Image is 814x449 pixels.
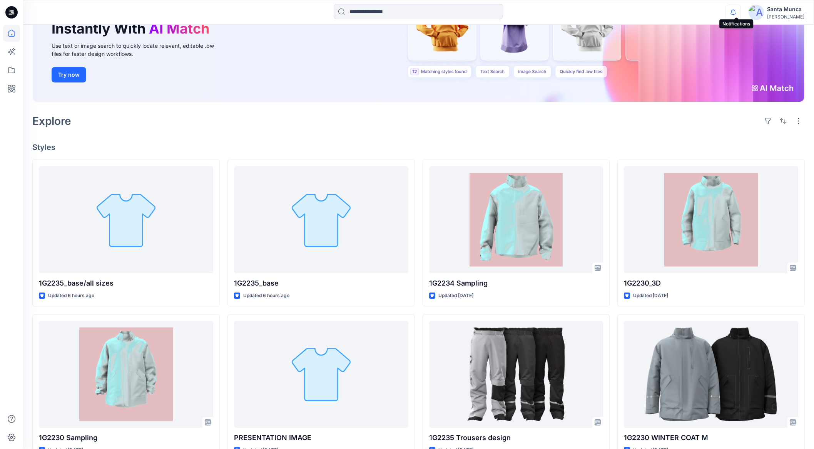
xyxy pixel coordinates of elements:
[149,20,209,37] span: AI Match
[624,166,798,273] a: 1G2230_3D
[39,321,213,428] a: 1G2230 Sampling
[438,292,473,300] p: Updated [DATE]
[234,278,408,289] p: 1G2235_base
[624,321,798,428] a: 1G2230 WINTER COAT M
[633,292,668,300] p: Updated [DATE]
[52,42,225,58] div: Use text or image search to quickly locate relevant, editable .bw files for faster design workflows.
[234,321,408,428] a: PRESENTATION IMAGE
[52,67,86,82] button: Try now
[39,166,213,273] a: 1G2235_base/all sizes
[234,166,408,273] a: 1G2235_base
[767,14,804,20] div: [PERSON_NAME]
[749,5,764,20] img: avatar
[624,278,798,289] p: 1G2230_3D
[32,115,71,127] h2: Explore
[429,278,603,289] p: 1G2234 Sampling
[429,166,603,273] a: 1G2234 Sampling
[429,432,603,443] p: 1G2235 Trousers design
[39,278,213,289] p: 1G2235_base/all sizes
[234,432,408,443] p: PRESENTATION IMAGE
[39,432,213,443] p: 1G2230 Sampling
[624,432,798,443] p: 1G2230 WINTER COAT M
[429,321,603,428] a: 1G2235 Trousers design
[32,143,805,152] h4: Styles
[48,292,94,300] p: Updated 6 hours ago
[243,292,289,300] p: Updated 6 hours ago
[767,5,804,14] div: Santa Munca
